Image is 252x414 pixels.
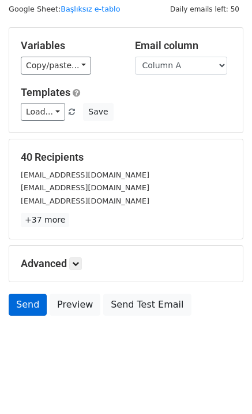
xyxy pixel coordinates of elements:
button: Save [83,103,113,121]
a: Copy/paste... [21,57,91,75]
small: [EMAIL_ADDRESS][DOMAIN_NAME] [21,183,149,192]
small: [EMAIL_ADDRESS][DOMAIN_NAME] [21,197,149,205]
a: Preview [50,294,100,316]
div: Sohbet Aracı [194,358,252,414]
h5: Variables [21,39,118,52]
a: +37 more [21,213,69,227]
a: Daily emails left: 50 [166,5,243,13]
h5: 40 Recipients [21,151,231,164]
iframe: Chat Widget [194,358,252,414]
a: Templates [21,86,70,98]
a: Başlıksız e-tablo [61,5,120,13]
a: Send [9,294,47,316]
a: Load... [21,103,65,121]
small: [EMAIL_ADDRESS][DOMAIN_NAME] [21,171,149,179]
h5: Advanced [21,257,231,270]
h5: Email column [135,39,232,52]
small: Google Sheet: [9,5,120,13]
span: Daily emails left: 50 [166,3,243,16]
a: Send Test Email [103,294,191,316]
